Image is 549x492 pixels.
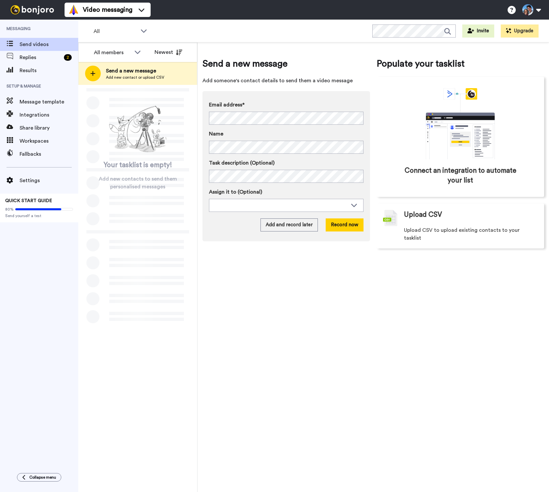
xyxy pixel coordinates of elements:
[105,103,171,155] img: ready-set-action.png
[20,67,78,74] span: Results
[5,207,14,212] span: 80%
[83,5,132,14] span: Video messaging
[8,5,57,14] img: bj-logo-header-white.svg
[106,75,164,80] span: Add new contact or upload CSV
[20,177,78,184] span: Settings
[5,213,73,218] span: Send yourself a test
[326,218,364,231] button: Record now
[202,57,370,70] span: Send a new message
[377,57,544,70] span: Populate your tasklist
[404,210,442,220] span: Upload CSV
[104,160,172,170] span: Your tasklist is empty!
[94,49,131,56] div: All members
[88,175,187,191] span: Add new contacts to send them personalised messages
[209,188,364,196] label: Assign it to (Optional)
[501,24,539,38] button: Upgrade
[462,24,494,38] button: Invite
[20,124,78,132] span: Share library
[383,210,397,226] img: csv-grey.png
[5,198,52,203] span: QUICK START GUIDE
[20,98,78,106] span: Message template
[94,27,137,35] span: All
[209,130,223,138] span: Name
[411,88,509,159] div: animation
[20,137,78,145] span: Workspaces
[68,5,79,15] img: vm-color.svg
[202,77,370,85] span: Add someone's contact details to send them a video message
[20,111,78,119] span: Integrations
[260,218,318,231] button: Add and record later
[209,159,364,167] label: Task description (Optional)
[209,101,364,109] label: Email address*
[106,67,164,75] span: Send a new message
[17,473,61,482] button: Collapse menu
[20,40,78,48] span: Send videos
[404,226,538,242] span: Upload CSV to upload existing contacts to your tasklist
[404,166,516,185] span: Connect an integration to automate your list
[150,46,187,59] button: Newest
[29,475,56,480] span: Collapse menu
[20,150,78,158] span: Fallbacks
[20,54,61,61] span: Replies
[64,54,72,61] div: 2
